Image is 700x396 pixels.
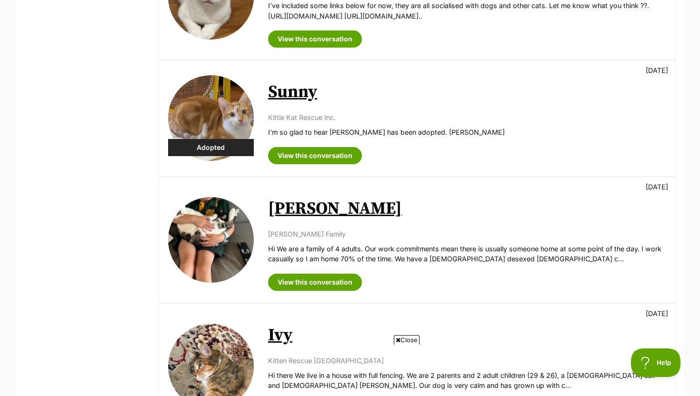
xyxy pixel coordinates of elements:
p: I've included some links below for now, they are all socialised with dogs and other cats. Let me ... [268,0,666,21]
p: Kittie Kat Rescue Inc. [268,112,666,122]
p: [DATE] [646,182,668,192]
p: [DATE] [646,65,668,75]
span: Close [394,335,420,345]
a: View this conversation [268,147,362,164]
iframe: Help Scout Beacon - Open [631,348,681,377]
a: Ivy [268,325,292,346]
iframe: Advertisement [177,348,523,391]
img: Sunny [168,75,254,161]
p: Hi We are a family of 4 adults. Our work commitments mean there is usually someone home at some p... [268,244,666,264]
p: I'm so glad to hear [PERSON_NAME] has been adopted. [PERSON_NAME] [268,127,666,137]
a: View this conversation [268,274,362,291]
div: Adopted [168,139,254,156]
p: [PERSON_NAME] Family [268,229,666,239]
a: View this conversation [268,30,362,48]
p: [DATE] [646,308,668,318]
a: [PERSON_NAME] [268,198,402,219]
img: Louise [168,197,254,283]
a: Sunny [268,81,317,103]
